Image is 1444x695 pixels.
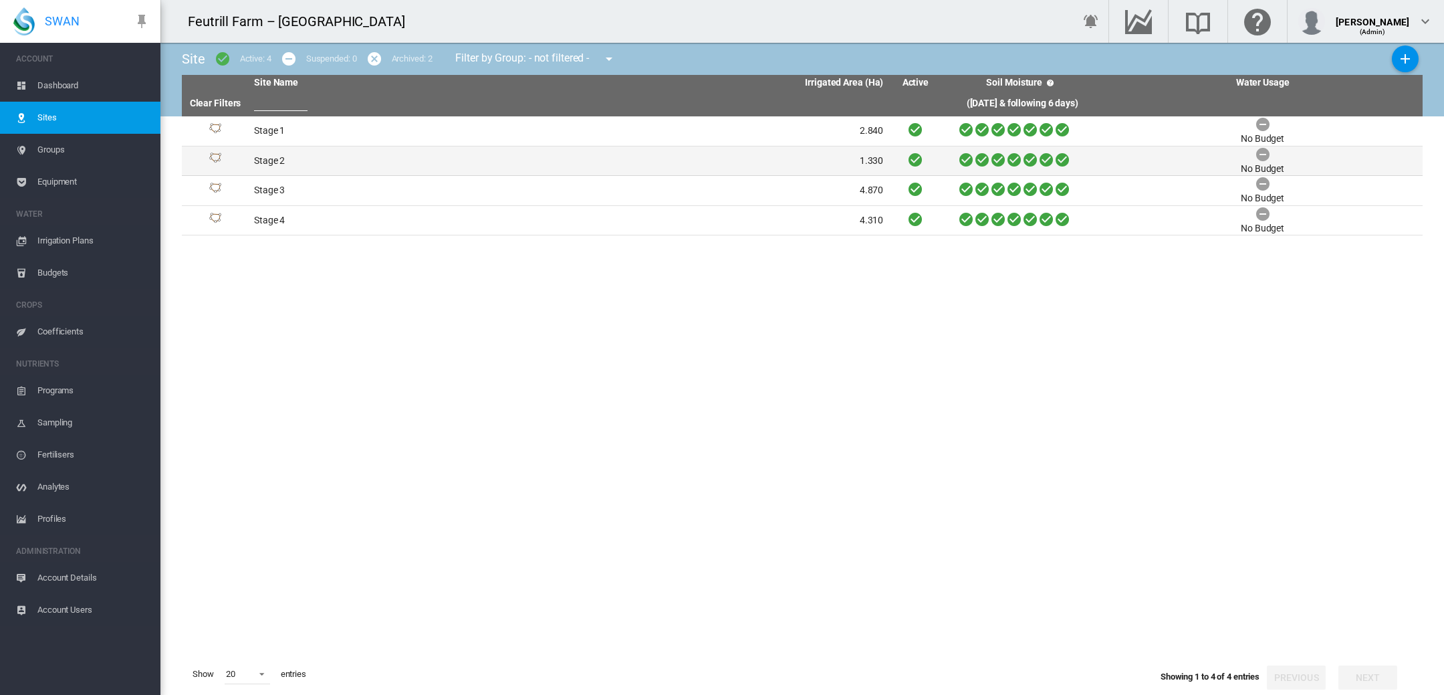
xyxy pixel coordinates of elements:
th: Site Name [249,75,569,91]
button: Next [1338,666,1397,690]
button: icon-bell-ring [1078,8,1104,35]
button: icon-menu-down [596,45,622,72]
div: No Budget [1241,163,1284,176]
div: Site Id: 26470 [187,183,243,199]
span: Irrigation Plans [37,225,150,257]
span: Account Users [37,594,150,626]
th: ([DATE] & following 6 days) [942,91,1102,116]
md-icon: icon-chevron-down [1417,13,1433,29]
span: Analytes [37,471,150,503]
span: NUTRIENTS [16,353,150,375]
span: Equipment [37,166,150,198]
md-icon: icon-minus-circle [281,51,297,67]
tr: Site Id: 26470 Stage 3 4.870 No Budget [182,176,1423,206]
md-icon: icon-menu-down [601,51,617,67]
img: 1.svg [207,153,223,169]
span: Sites [37,102,150,134]
span: Coefficients [37,316,150,348]
span: Showing 1 to 4 of 4 entries [1161,672,1259,682]
tr: Site Id: 26469 Stage 2 1.330 No Budget [182,146,1423,177]
span: Show [187,663,219,686]
tr: Site Id: 26472 Stage 4 4.310 No Budget [182,206,1423,236]
td: Stage 4 [249,206,569,235]
md-icon: Click here for help [1241,13,1274,29]
md-icon: icon-plus [1397,51,1413,67]
td: 1.330 [569,146,889,176]
th: Soil Moisture [942,75,1102,91]
div: Suspended: 0 [306,53,357,65]
a: Clear Filters [190,98,241,108]
span: ACCOUNT [16,48,150,70]
div: Filter by Group: - not filtered - [445,45,626,72]
div: Site Id: 26469 [187,153,243,169]
md-icon: icon-cancel [366,51,382,67]
md-icon: icon-pin [134,13,150,29]
div: Feutrill Farm – [GEOGRAPHIC_DATA] [188,12,417,31]
span: Groups [37,134,150,166]
div: No Budget [1241,132,1284,146]
span: ADMINISTRATION [16,540,150,562]
span: Sampling [37,407,150,439]
span: (Admin) [1360,28,1386,35]
tr: Site Id: 26468 Stage 1 2.840 No Budget [182,116,1423,146]
span: WATER [16,203,150,225]
span: Programs [37,375,150,407]
span: Profiles [37,503,150,535]
md-icon: Go to the Data Hub [1122,13,1155,29]
span: entries [275,663,312,686]
img: 1.svg [207,213,223,229]
td: 2.840 [569,116,889,146]
td: 4.870 [569,176,889,205]
td: Stage 3 [249,176,569,205]
th: Active [888,75,942,91]
div: Site Id: 26472 [187,213,243,229]
span: Dashboard [37,70,150,102]
td: 4.310 [569,206,889,235]
th: Irrigated Area (Ha) [569,75,889,91]
img: SWAN-Landscape-Logo-Colour-drop.png [13,7,35,35]
div: Archived: 2 [392,53,433,65]
div: No Budget [1241,222,1284,235]
div: No Budget [1241,192,1284,205]
div: 20 [226,669,235,679]
span: Account Details [37,562,150,594]
span: CROPS [16,294,150,316]
span: Budgets [37,257,150,289]
td: Stage 2 [249,146,569,176]
md-icon: Search the knowledge base [1182,13,1214,29]
span: SWAN [45,13,80,29]
md-icon: icon-checkbox-marked-circle [215,51,231,67]
img: 1.svg [207,123,223,139]
img: 1.svg [207,183,223,199]
img: profile.jpg [1298,8,1325,35]
td: Stage 1 [249,116,569,146]
button: Add New Site, define start date [1392,45,1419,72]
span: Fertilisers [37,439,150,471]
md-icon: icon-help-circle [1042,75,1058,91]
button: Previous [1267,666,1326,690]
th: Water Usage [1102,75,1423,91]
md-icon: icon-bell-ring [1083,13,1099,29]
div: Active: 4 [240,53,271,65]
span: Site [182,51,205,67]
div: [PERSON_NAME] [1336,10,1409,23]
div: Site Id: 26468 [187,123,243,139]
